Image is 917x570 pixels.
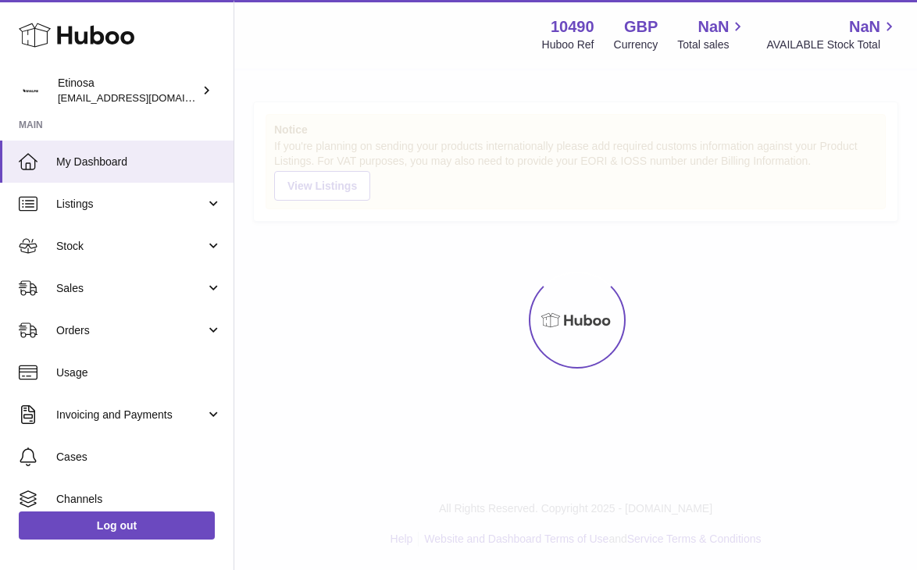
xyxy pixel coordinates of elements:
span: Total sales [677,37,747,52]
span: Usage [56,365,222,380]
div: Currency [614,37,658,52]
span: NaN [849,16,880,37]
span: Orders [56,323,205,338]
strong: GBP [624,16,658,37]
div: Etinosa [58,76,198,105]
div: Huboo Ref [542,37,594,52]
span: Stock [56,239,205,254]
span: Cases [56,450,222,465]
span: Sales [56,281,205,296]
span: Channels [56,492,222,507]
span: AVAILABLE Stock Total [766,37,898,52]
a: NaN Total sales [677,16,747,52]
a: Log out [19,511,215,540]
span: Listings [56,197,205,212]
span: NaN [698,16,729,37]
span: [EMAIL_ADDRESS][DOMAIN_NAME] [58,91,230,104]
span: My Dashboard [56,155,222,169]
img: Wolphuk@gmail.com [19,79,42,102]
a: NaN AVAILABLE Stock Total [766,16,898,52]
strong: 10490 [551,16,594,37]
span: Invoicing and Payments [56,408,205,422]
